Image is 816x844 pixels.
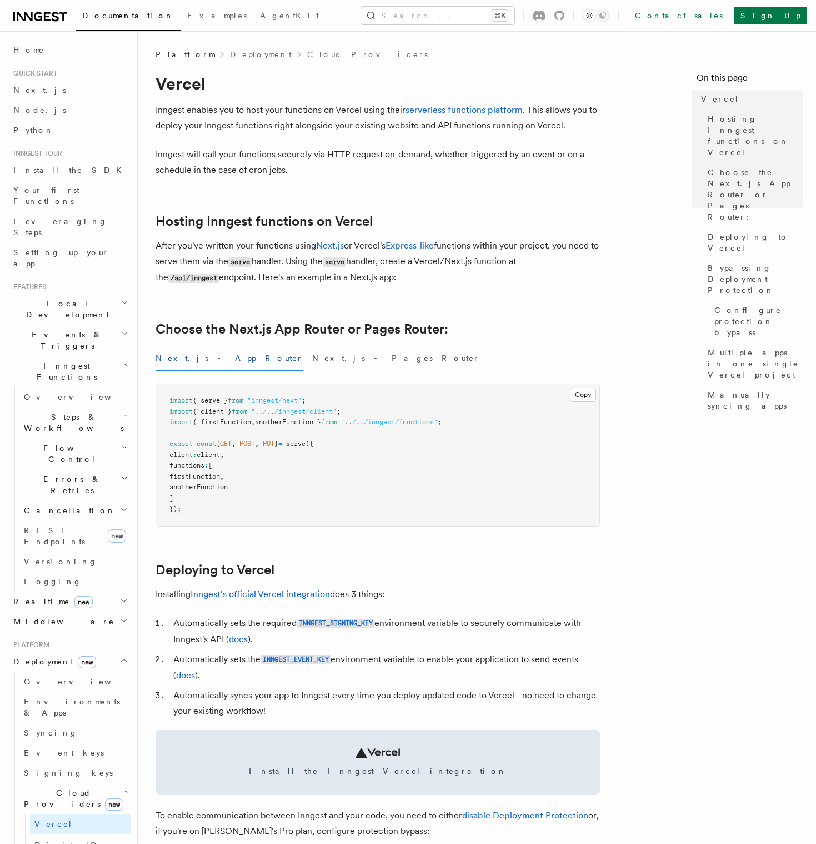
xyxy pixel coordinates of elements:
a: Your first Functions [9,180,131,211]
span: new [74,596,93,608]
button: Flow Control [19,438,131,469]
p: To enable communication between Inngest and your code, you need to either or, if you're on [PERSO... [156,808,600,839]
span: Bypassing Deployment Protection [708,262,803,296]
a: Cloud Providers [307,49,428,60]
span: ; [438,418,442,426]
span: { client } [193,408,232,415]
button: Next.js - Pages Router [312,346,480,371]
span: AgentKit [260,11,319,20]
a: Next.js [9,80,131,100]
a: Deploying to Vercel [156,562,274,578]
h1: Vercel [156,73,600,93]
span: Documentation [82,11,174,20]
a: Contact sales [628,7,729,24]
a: Configure protection bypass [710,300,803,342]
span: Overview [24,393,138,401]
span: REST Endpoints [24,526,85,546]
span: Events & Triggers [9,329,121,351]
span: } [274,440,278,448]
span: from [321,418,337,426]
button: Search...⌘K [361,7,514,24]
a: INNGEST_EVENT_KEY [261,654,331,664]
a: Vercel [30,814,131,834]
p: Installing does 3 things: [156,587,600,602]
a: Overview [19,672,131,692]
a: docs [176,670,195,681]
span: Event keys [24,748,104,757]
span: Cancellation [19,505,116,516]
span: { firstFunction [193,418,251,426]
button: Inngest Functions [9,356,131,387]
span: Vercel [701,93,739,105]
span: Multiple apps in one single Vercel project [708,347,803,380]
span: Manually syncing apps [708,389,803,411]
span: Node.js [13,106,66,115]
span: new [108,529,126,543]
span: Signing keys [24,768,113,777]
span: Choose the Next.js App Router or Pages Router: [708,167,803,222]
span: Install the SDK [13,166,128,175]
span: Middleware [9,616,114,627]
a: Environments & Apps [19,692,131,723]
a: Leveraging Steps [9,211,131,242]
span: "inngest/next" [247,396,302,404]
button: Local Development [9,294,131,325]
span: ; [337,408,341,415]
span: GET [220,440,232,448]
p: After you've written your functions using or Vercel's functions within your project, you need to ... [156,238,600,286]
span: firstFunction [169,473,220,480]
span: serve [286,440,306,448]
a: Next.js [316,240,344,251]
a: Logging [19,572,131,592]
button: Steps & Workflows [19,407,131,438]
h4: On this page [697,71,803,89]
span: ] [169,494,173,502]
a: Choose the Next.js App Router or Pages Router: [156,321,448,337]
a: INNGEST_SIGNING_KEY [297,618,374,628]
span: , [251,418,255,426]
span: Platform [9,641,50,649]
span: Overview [24,677,138,686]
span: Examples [187,11,247,20]
span: Leveraging Steps [13,217,107,237]
span: Versioning [24,557,97,566]
span: export [169,440,193,448]
span: : [193,451,197,459]
span: anotherFunction } [255,418,321,426]
a: Setting up your app [9,242,131,274]
a: Deploying to Vercel [703,227,803,258]
a: Multiple apps in one single Vercel project [703,342,803,385]
a: Examples [181,3,253,30]
span: Local Development [9,298,121,320]
span: Steps & Workflows [19,411,124,434]
button: Next.js - App Router [156,346,303,371]
span: Flow Control [19,443,121,465]
span: Syncing [24,728,78,737]
a: Overview [19,387,131,407]
a: Install the Inngest Vercel integration [156,730,600,795]
span: Your first Functions [13,186,79,206]
a: Home [9,40,131,60]
span: , [232,440,236,448]
button: Realtimenew [9,592,131,612]
span: anotherFunction [169,483,228,491]
a: Documentation [76,3,181,31]
a: Inngest's official Vercel integration [191,589,330,599]
a: Choose the Next.js App Router or Pages Router: [703,162,803,227]
a: Hosting Inngest functions on Vercel [703,109,803,162]
div: Inngest Functions [9,387,131,592]
span: Logging [24,577,82,586]
span: from [228,396,243,404]
a: Sign Up [734,7,807,24]
a: serverless functions platform [406,105,523,115]
button: Cancellation [19,500,131,520]
a: Manually syncing apps [703,385,803,416]
a: Versioning [19,552,131,572]
a: Hosting Inngest functions on Vercel [156,214,373,229]
span: functions [169,461,204,469]
span: { serve } [193,396,228,404]
span: new [78,656,96,668]
span: Deploying to Vercel [708,231,803,254]
span: Features [9,282,46,291]
span: Hosting Inngest functions on Vercel [708,113,803,158]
